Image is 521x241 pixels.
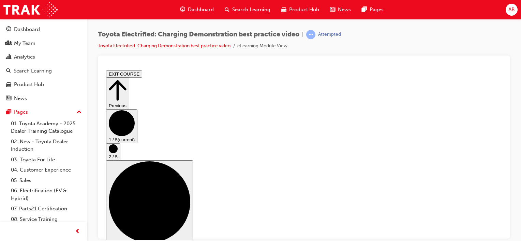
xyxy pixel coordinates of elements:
span: search-icon [225,5,229,14]
button: AB [506,4,518,16]
span: Previous [5,35,23,41]
button: Pages [3,106,84,118]
a: 04. Customer Experience [8,165,84,175]
span: Pages [370,6,384,14]
a: 05. Sales [8,175,84,186]
a: pages-iconPages [356,3,389,17]
span: pages-icon [6,109,11,115]
a: search-iconSearch Learning [219,3,276,17]
span: up-icon [77,108,81,117]
a: Search Learning [3,65,84,77]
a: 03. Toyota For Life [8,155,84,165]
div: Dashboard [14,26,40,33]
button: Previous [3,10,26,42]
span: news-icon [6,96,11,102]
span: guage-icon [6,27,11,33]
span: Search Learning [232,6,270,14]
a: guage-iconDashboard [175,3,219,17]
button: DashboardMy TeamAnalyticsSearch LearningProduct HubNews [3,22,84,106]
img: Trak [3,2,58,17]
a: 07. Parts21 Certification [8,204,84,214]
span: News [338,6,351,14]
span: car-icon [281,5,286,14]
div: Product Hub [14,81,44,89]
div: Analytics [14,53,35,61]
a: News [3,92,84,105]
span: Dashboard [188,6,214,14]
span: prev-icon [75,227,80,236]
button: EXIT COURSE [3,3,39,10]
span: 1 / 5 [5,69,14,75]
a: 02. New - Toyota Dealer Induction [8,136,84,155]
span: 2 / 5 [5,86,14,92]
span: guage-icon [180,5,185,14]
span: (current) [14,69,31,75]
a: 08. Service Training [8,214,84,225]
div: Attempted [318,31,341,38]
div: Pages [14,108,28,116]
span: pages-icon [362,5,367,14]
div: My Team [14,39,35,47]
a: 01. Toyota Academy - 2025 Dealer Training Catalogue [8,118,84,136]
a: 06. Electrification (EV & Hybrid) [8,186,84,204]
span: AB [508,6,515,14]
span: news-icon [330,5,335,14]
a: car-iconProduct Hub [276,3,325,17]
a: My Team [3,37,84,50]
span: learningRecordVerb_ATTEMPT-icon [306,30,315,39]
span: search-icon [6,68,11,74]
a: Toyota Electrified: Charging Demonstration best practice video [98,43,230,49]
span: | [302,31,303,38]
span: chart-icon [6,54,11,60]
span: people-icon [6,41,11,47]
a: Analytics [3,51,84,63]
button: 3 / 5(disabled until content is completed) [3,93,90,182]
li: eLearning Module View [237,42,287,50]
button: 1 / 5(current) [3,42,34,76]
a: Dashboard [3,23,84,36]
div: Search Learning [14,67,52,75]
span: Product Hub [289,6,319,14]
span: car-icon [6,82,11,88]
a: news-iconNews [325,3,356,17]
div: News [14,95,27,102]
button: 2 / 5 [3,76,17,93]
a: Product Hub [3,78,84,91]
span: Toyota Electrified: Charging Demonstration best practice video [98,31,299,38]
